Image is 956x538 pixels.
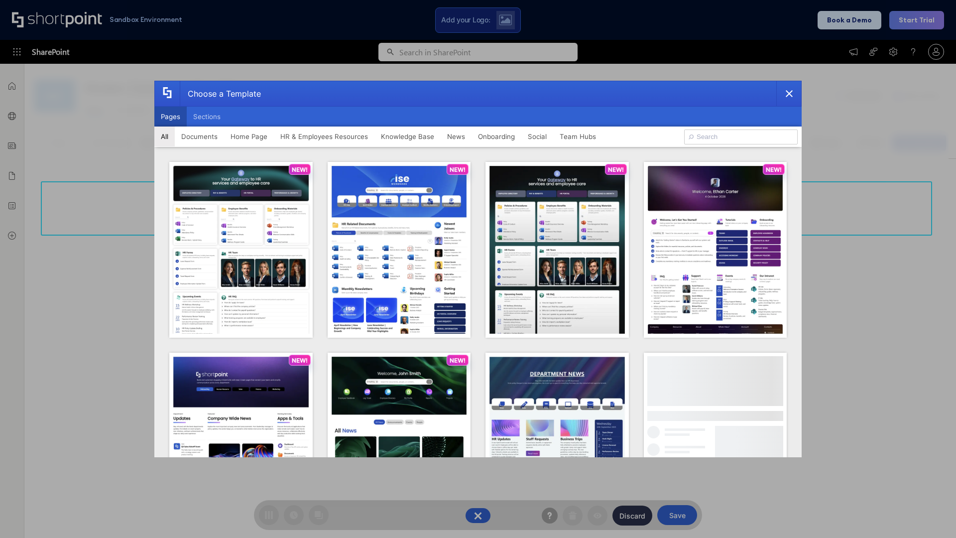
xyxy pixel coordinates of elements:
[274,127,374,146] button: HR & Employees Resources
[175,127,224,146] button: Documents
[154,127,175,146] button: All
[441,127,472,146] button: News
[292,357,308,364] p: NEW!
[292,166,308,173] p: NEW!
[187,107,227,127] button: Sections
[472,127,521,146] button: Onboarding
[766,166,782,173] p: NEW!
[684,130,798,144] input: Search
[154,107,187,127] button: Pages
[608,166,624,173] p: NEW!
[553,127,602,146] button: Team Hubs
[224,127,274,146] button: Home Page
[374,127,441,146] button: Knowledge Base
[180,81,261,106] div: Choose a Template
[521,127,553,146] button: Social
[154,81,802,457] div: template selector
[450,166,466,173] p: NEW!
[777,422,956,538] iframe: Chat Widget
[450,357,466,364] p: NEW!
